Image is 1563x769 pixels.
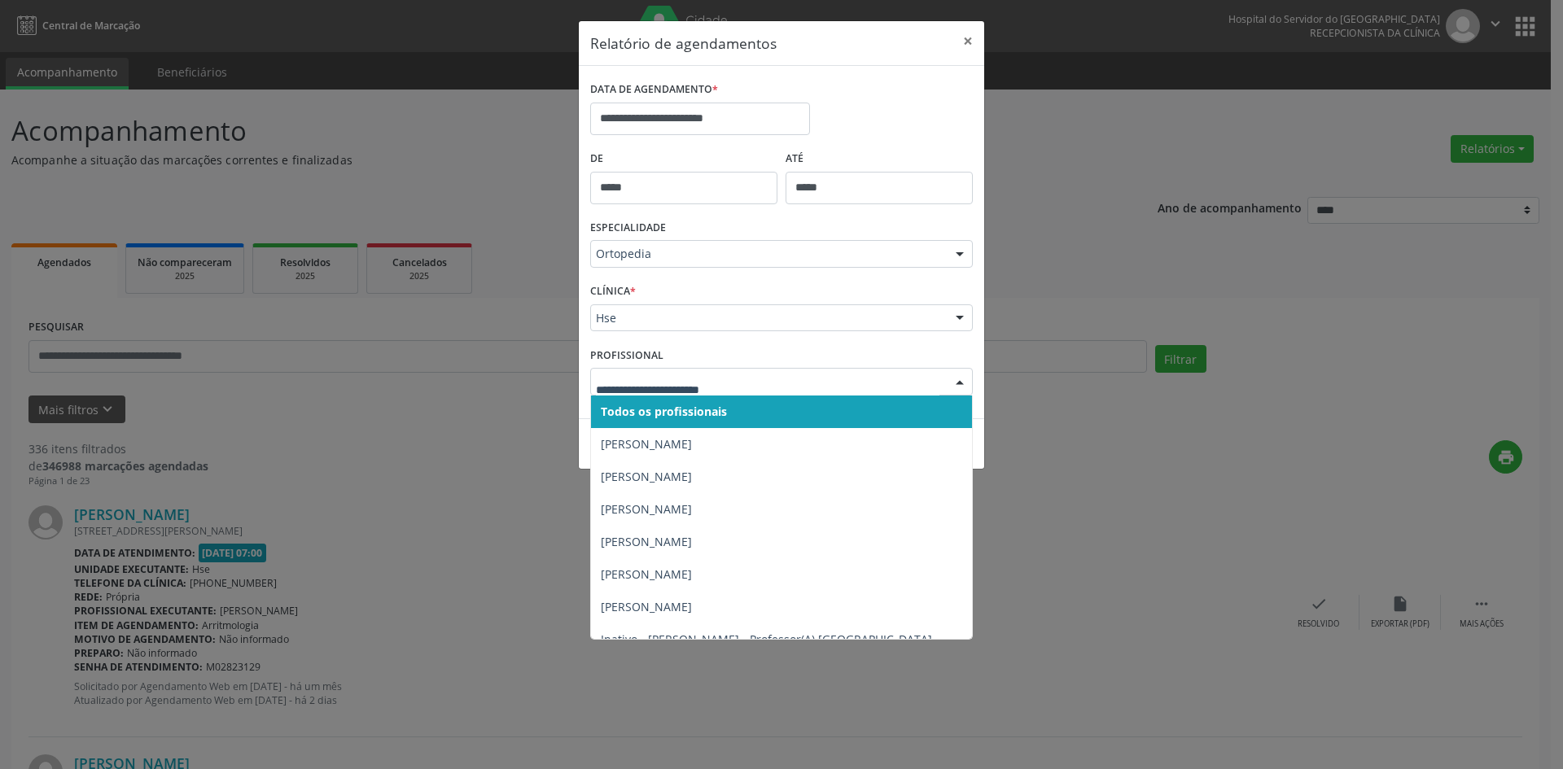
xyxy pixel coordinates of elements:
[786,146,973,172] label: ATÉ
[601,599,692,614] span: [PERSON_NAME]
[590,33,777,54] h5: Relatório de agendamentos
[601,469,692,484] span: [PERSON_NAME]
[590,77,718,103] label: DATA DE AGENDAMENTO
[590,343,663,368] label: PROFISSIONAL
[590,279,636,304] label: CLÍNICA
[601,404,727,419] span: Todos os profissionais
[590,146,777,172] label: De
[601,501,692,517] span: [PERSON_NAME]
[590,216,666,241] label: ESPECIALIDADE
[601,436,692,452] span: [PERSON_NAME]
[601,566,692,582] span: [PERSON_NAME]
[601,631,932,647] span: Inativo - [PERSON_NAME] - Professor(A) [GEOGRAPHIC_DATA]
[952,21,984,61] button: Close
[596,310,939,326] span: Hse
[596,246,939,262] span: Ortopedia
[601,534,692,549] span: [PERSON_NAME]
